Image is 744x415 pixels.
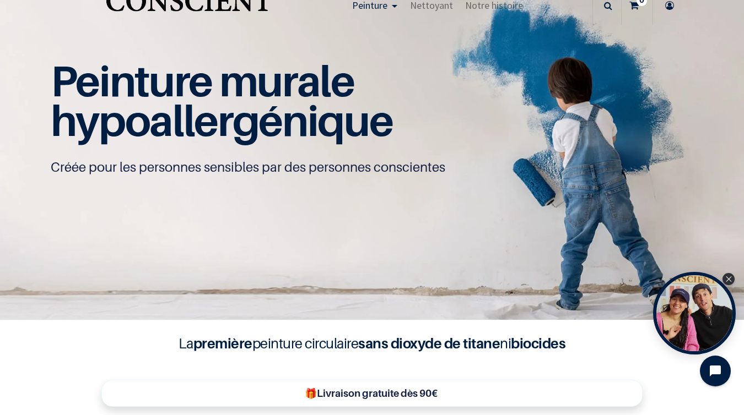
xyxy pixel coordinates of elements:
[511,335,565,352] b: biocides
[51,95,393,146] span: hypoallergénique
[358,335,500,352] b: sans dioxyde de titane
[51,55,354,106] span: Peinture murale
[305,387,438,399] b: 🎁Livraison gratuite dès 90€
[653,272,736,354] div: Tolstoy bubble widget
[653,272,736,354] div: Open Tolstoy
[152,333,592,354] h4: La peinture circulaire ni
[51,159,694,176] p: Créée pour les personnes sensibles par des personnes conscientes
[193,335,252,352] b: première
[653,272,736,354] div: Open Tolstoy widget
[723,273,735,285] div: Close Tolstoy widget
